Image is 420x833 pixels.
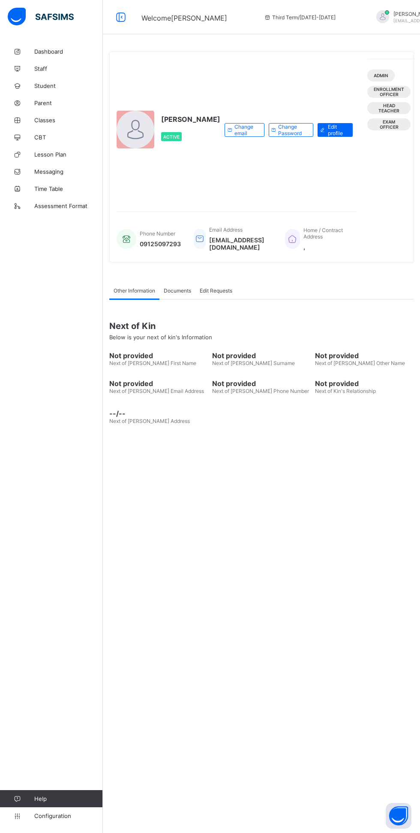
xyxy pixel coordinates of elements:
span: Welcome [PERSON_NAME] [141,14,227,22]
span: Not provided [315,351,414,360]
span: Edit Requests [200,287,232,294]
span: Lesson Plan [34,151,103,158]
span: Help [34,795,102,802]
span: 09125097293 [140,240,181,247]
span: Exam Officer [374,119,404,130]
span: Not provided [315,379,414,388]
span: Messaging [34,168,103,175]
span: Student [34,82,103,89]
span: Not provided [109,379,208,388]
span: [EMAIL_ADDRESS][DOMAIN_NAME] [209,236,272,251]
span: Next of Kin [109,321,414,331]
span: Staff [34,65,103,72]
span: Head Teacher [374,103,404,113]
span: Next of [PERSON_NAME] Address [109,418,190,424]
span: Edit profile [328,124,346,136]
span: Assessment Format [34,202,103,209]
span: Not provided [212,379,311,388]
span: Next of Kin's Relationship [315,388,376,394]
span: session/term information [264,14,336,21]
span: Below is your next of kin's Information [109,334,212,341]
span: [PERSON_NAME] [161,115,220,124]
span: Documents [164,287,191,294]
span: Not provided [212,351,311,360]
span: Active [163,134,180,139]
span: CBT [34,134,103,141]
span: Next of [PERSON_NAME] First Name [109,360,196,366]
span: Classes [34,117,103,124]
span: Other Information [114,287,155,294]
span: Change Password [278,124,306,136]
span: Not provided [109,351,208,360]
span: Email Address [209,226,243,233]
span: Time Table [34,185,103,192]
span: Configuration [34,812,102,819]
span: Admin [374,73,388,78]
span: Change email [234,124,258,136]
button: Open asap [386,803,411,829]
span: Enrollment Officer [374,87,404,97]
span: Next of [PERSON_NAME] Other Name [315,360,405,366]
span: Parent [34,100,103,106]
span: Next of [PERSON_NAME] Email Address [109,388,204,394]
span: , [303,243,348,251]
span: Home / Contract Address [303,227,343,240]
span: Dashboard [34,48,103,55]
img: safsims [8,8,74,26]
span: Next of [PERSON_NAME] Phone Number [212,388,309,394]
span: Phone Number [140,230,175,237]
span: --/-- [109,409,208,418]
span: Next of [PERSON_NAME] Surname [212,360,295,366]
